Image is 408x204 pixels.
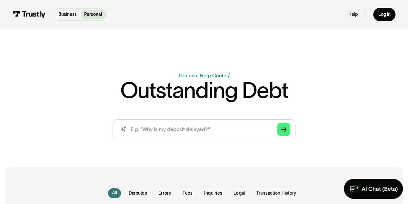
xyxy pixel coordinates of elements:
span: Transaction History [256,190,296,197]
a: Personal [81,10,106,19]
span: Disputes [129,190,147,197]
form: Search [113,119,295,140]
span: Fees [183,190,193,197]
a: Business [55,10,80,19]
span: Legal [234,190,245,197]
div: AI Chat (Beta) [362,185,398,193]
span: Errors [158,190,171,197]
a: Log in [373,8,395,21]
p: Personal [84,11,102,18]
a: All [108,188,121,198]
form: Email Form [84,188,324,199]
h1: Outstanding Debt [120,79,288,101]
div: / [228,73,230,78]
a: Personal Help Center [179,73,228,78]
span: Inquiries [204,190,222,197]
input: search [113,119,295,140]
a: AI Chat (Beta) [344,179,403,199]
div: Log in [378,12,390,17]
img: Trustly Logo [13,11,45,18]
a: Help [348,12,358,17]
p: Business [58,11,77,18]
div: All [112,190,117,196]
